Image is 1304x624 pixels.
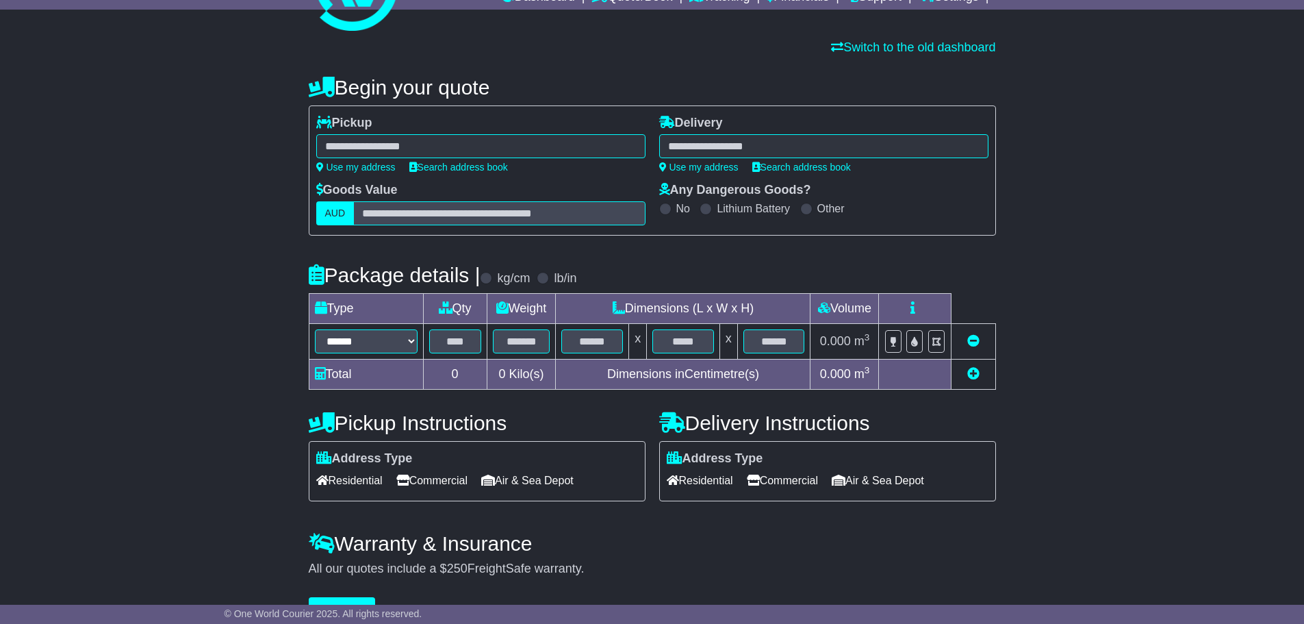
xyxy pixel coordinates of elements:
[752,162,851,173] a: Search address book
[667,470,733,491] span: Residential
[747,470,818,491] span: Commercial
[854,367,870,381] span: m
[316,183,398,198] label: Goods Value
[309,360,423,390] td: Total
[309,264,481,286] h4: Package details |
[316,201,355,225] label: AUD
[967,334,980,348] a: Remove this item
[667,451,763,466] label: Address Type
[487,360,556,390] td: Kilo(s)
[832,470,924,491] span: Air & Sea Depot
[831,40,995,54] a: Switch to the old dashboard
[309,562,996,577] div: All our quotes include a $ FreightSafe warranty.
[554,271,576,286] label: lb/in
[396,470,468,491] span: Commercial
[309,294,423,324] td: Type
[481,470,574,491] span: Air & Sea Depot
[556,294,810,324] td: Dimensions (L x W x H)
[316,116,372,131] label: Pickup
[717,202,790,215] label: Lithium Battery
[967,367,980,381] a: Add new item
[659,116,723,131] label: Delivery
[676,202,690,215] label: No
[447,562,468,575] span: 250
[309,597,376,621] button: Get Quotes
[309,412,645,434] h4: Pickup Instructions
[659,162,739,173] a: Use my address
[556,360,810,390] td: Dimensions in Centimetre(s)
[820,367,851,381] span: 0.000
[409,162,508,173] a: Search address book
[659,412,996,434] h4: Delivery Instructions
[865,365,870,375] sup: 3
[497,271,530,286] label: kg/cm
[316,451,413,466] label: Address Type
[309,532,996,555] h4: Warranty & Insurance
[225,608,422,619] span: © One World Courier 2025. All rights reserved.
[498,367,505,381] span: 0
[810,294,879,324] td: Volume
[820,334,851,348] span: 0.000
[719,324,737,360] td: x
[659,183,811,198] label: Any Dangerous Goods?
[629,324,647,360] td: x
[309,76,996,99] h4: Begin your quote
[487,294,556,324] td: Weight
[316,162,396,173] a: Use my address
[316,470,383,491] span: Residential
[854,334,870,348] span: m
[817,202,845,215] label: Other
[865,332,870,342] sup: 3
[423,294,487,324] td: Qty
[423,360,487,390] td: 0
